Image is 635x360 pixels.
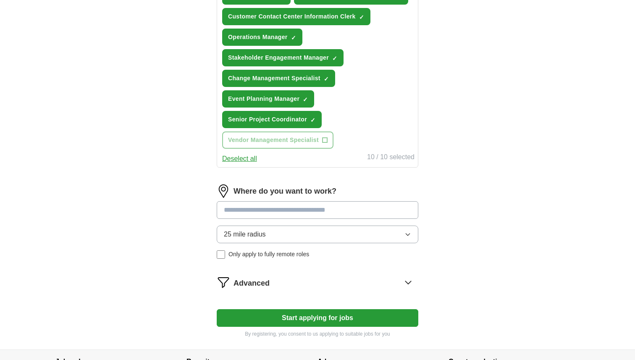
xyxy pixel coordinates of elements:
span: ✓ [303,96,308,103]
span: Advanced [234,278,270,289]
span: ✓ [291,34,296,41]
button: Vendor Management Specialist [222,131,333,149]
span: ✓ [332,55,337,62]
button: Deselect all [222,154,257,164]
button: Event Planning Manager✓ [222,90,314,108]
label: Where do you want to work? [234,186,336,197]
button: Customer Contact Center Information Clerk✓ [222,8,370,25]
span: ✓ [310,117,315,124]
button: Senior Project Coordinator✓ [222,111,322,128]
img: filter [217,276,230,289]
button: 25 mile radius [217,226,418,243]
span: Event Planning Manager [228,95,299,103]
input: Only apply to fully remote roles [217,250,225,259]
span: Stakeholder Engagement Manager [228,53,329,62]
button: Start applying for jobs [217,309,418,327]
span: Change Management Specialist [228,74,320,83]
span: ✓ [359,14,364,21]
div: 10 / 10 selected [367,152,415,164]
span: ✓ [324,76,329,82]
span: Vendor Management Specialist [228,136,319,145]
span: 25 mile radius [224,229,266,239]
span: Only apply to fully remote roles [228,250,309,259]
span: Customer Contact Center Information Clerk [228,12,356,21]
img: location.png [217,184,230,198]
button: Stakeholder Engagement Manager✓ [222,49,344,66]
span: Operations Manager [228,33,288,42]
p: By registering, you consent to us applying to suitable jobs for you [217,330,418,338]
button: Change Management Specialist✓ [222,70,335,87]
button: Operations Manager✓ [222,29,302,46]
span: Senior Project Coordinator [228,115,307,124]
